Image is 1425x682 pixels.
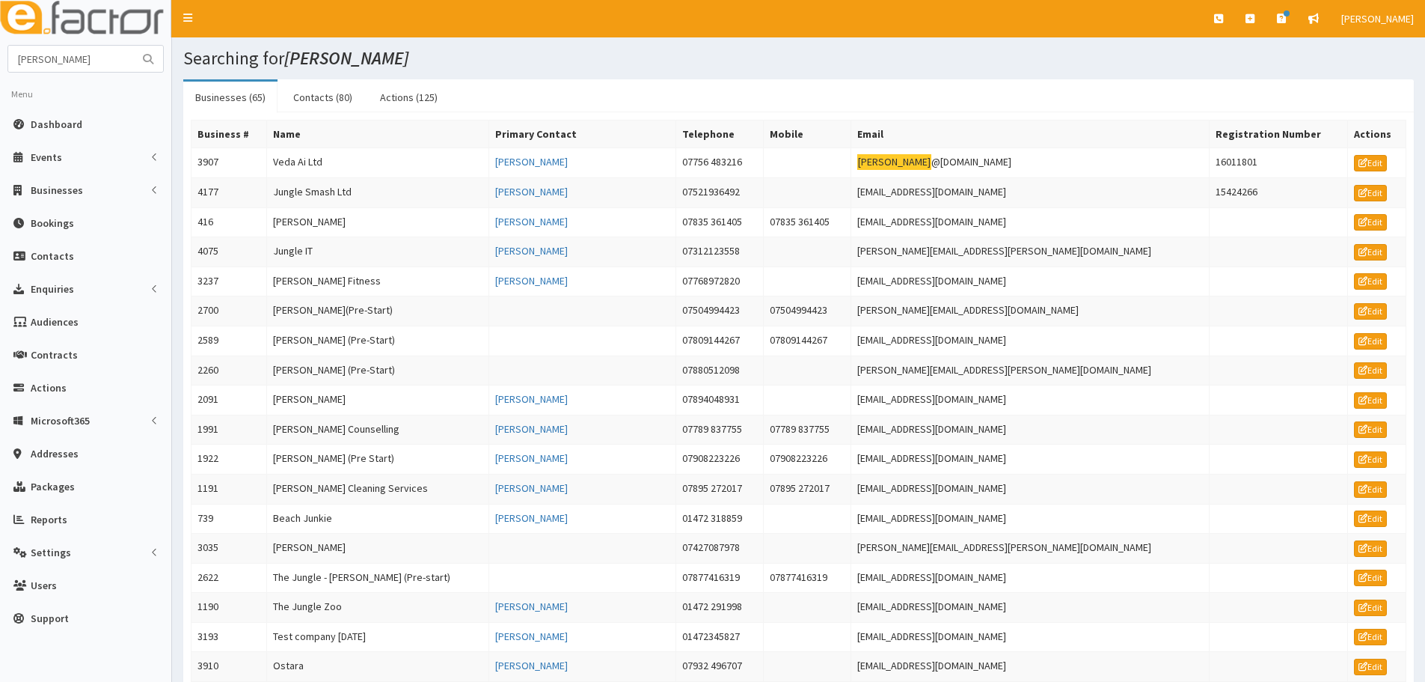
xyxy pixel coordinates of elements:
[1354,155,1387,171] a: Edit
[495,630,568,643] a: [PERSON_NAME]
[31,513,67,526] span: Reports
[31,118,82,131] span: Dashboard
[851,652,1209,682] td: [EMAIL_ADDRESS][DOMAIN_NAME]
[266,474,488,504] td: [PERSON_NAME] Cleaning Services
[31,447,79,460] span: Addresses
[763,415,851,445] td: 07789 837755
[495,422,568,436] a: [PERSON_NAME]
[266,593,488,623] td: The Jungle Zoo
[266,386,488,415] td: [PERSON_NAME]
[675,563,763,593] td: 07877416319
[31,150,62,164] span: Events
[1347,121,1406,148] th: Actions
[191,207,267,237] td: 416
[191,237,267,267] td: 4075
[675,148,763,178] td: 07756 483216
[31,183,83,197] span: Businesses
[31,579,57,592] span: Users
[31,480,75,493] span: Packages
[495,244,568,258] a: [PERSON_NAME]
[1354,362,1387,379] a: Edit
[851,121,1209,148] th: Email
[851,207,1209,237] td: [EMAIL_ADDRESS][DOMAIN_NAME]
[1354,185,1387,201] a: Edit
[1209,121,1347,148] th: Registration Number
[191,177,267,207] td: 4177
[31,546,71,559] span: Settings
[191,148,267,178] td: 3907
[675,237,763,267] td: 07312123558
[675,177,763,207] td: 07521936492
[1354,629,1387,645] a: Edit
[1354,333,1387,350] a: Edit
[191,445,267,475] td: 1922
[675,504,763,534] td: 01472 318859
[495,274,568,287] a: [PERSON_NAME]
[495,659,568,672] a: [PERSON_NAME]
[191,534,267,564] td: 3035
[31,414,90,427] span: Microsoft365
[763,121,851,148] th: Mobile
[266,445,488,475] td: [PERSON_NAME] (Pre Start)
[31,381,67,395] span: Actions
[1354,659,1387,675] a: Edit
[266,148,488,178] td: Veda Ai Ltd
[851,415,1209,445] td: [EMAIL_ADDRESS][DOMAIN_NAME]
[675,267,763,296] td: 07768972820
[495,155,568,168] a: [PERSON_NAME]
[1354,451,1387,468] a: Edit
[191,121,267,148] th: Business #
[675,207,763,237] td: 07835 361405
[675,326,763,356] td: 07809144267
[191,622,267,652] td: 3193
[1209,148,1347,178] td: 16011801
[675,296,763,326] td: 07504994423
[191,474,267,504] td: 1191
[675,622,763,652] td: 01472345827
[31,282,74,296] span: Enquiries
[763,445,851,475] td: 07908223226
[191,504,267,534] td: 739
[495,451,568,465] a: [PERSON_NAME]
[495,392,568,406] a: [PERSON_NAME]
[851,177,1209,207] td: [EMAIL_ADDRESS][DOMAIN_NAME]
[191,593,267,623] td: 1190
[266,534,488,564] td: [PERSON_NAME]
[191,563,267,593] td: 2622
[191,267,267,296] td: 3237
[488,121,675,148] th: Primary Contact
[851,445,1209,475] td: [EMAIL_ADDRESS][DOMAIN_NAME]
[31,348,78,362] span: Contracts
[675,534,763,564] td: 07427087978
[1354,481,1387,498] a: Edit
[191,326,267,356] td: 2589
[1354,244,1387,261] a: Edit
[266,504,488,534] td: Beach Junkie
[851,622,1209,652] td: [EMAIL_ADDRESS][DOMAIN_NAME]
[191,652,267,682] td: 3910
[675,652,763,682] td: 07932 496707
[31,216,74,230] span: Bookings
[495,511,568,525] a: [PERSON_NAME]
[495,481,568,495] a: [PERSON_NAME]
[266,326,488,356] td: [PERSON_NAME] (Pre-Start)
[1354,392,1387,409] a: Edit
[266,296,488,326] td: [PERSON_NAME](Pre-Start)
[191,386,267,415] td: 2091
[675,474,763,504] td: 07895 272017
[266,563,488,593] td: The Jungle - [PERSON_NAME] (Pre-start)
[1354,541,1387,557] a: Edit
[1354,273,1387,290] a: Edit
[851,386,1209,415] td: [EMAIL_ADDRESS][DOMAIN_NAME]
[495,215,568,228] a: [PERSON_NAME]
[851,474,1209,504] td: [EMAIL_ADDRESS][DOMAIN_NAME]
[1209,177,1347,207] td: 15424266
[266,121,488,148] th: Name
[368,82,450,113] a: Actions (125)
[1354,511,1387,527] a: Edit
[763,296,851,326] td: 07504994423
[851,326,1209,356] td: [EMAIL_ADDRESS][DOMAIN_NAME]
[851,237,1209,267] td: [PERSON_NAME][EMAIL_ADDRESS][PERSON_NAME][DOMAIN_NAME]
[763,326,851,356] td: 07809144267
[31,612,69,625] span: Support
